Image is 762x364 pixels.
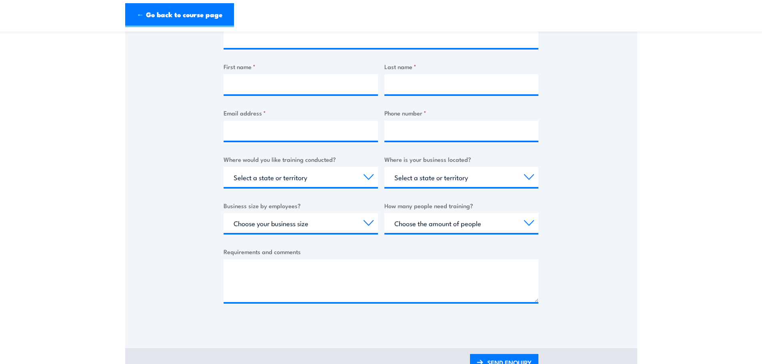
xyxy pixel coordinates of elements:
label: Last name [384,62,539,71]
label: How many people need training? [384,201,539,210]
label: Email address [224,108,378,117]
label: First name [224,62,378,71]
label: Business size by employees? [224,201,378,210]
a: ← Go back to course page [125,3,234,27]
label: Phone number [384,108,539,117]
label: Requirements and comments [224,247,538,256]
label: Where is your business located? [384,155,539,164]
label: Where would you like training conducted? [224,155,378,164]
